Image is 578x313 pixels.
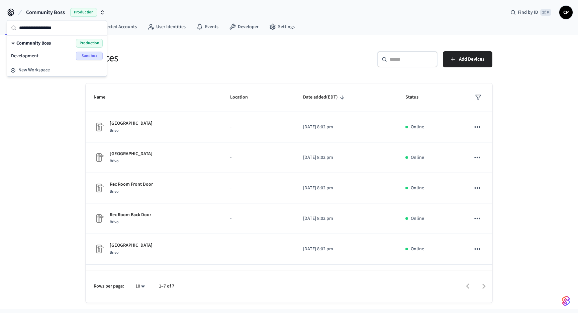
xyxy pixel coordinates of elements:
span: Brivo [110,250,119,255]
span: Brivo [110,128,119,133]
button: CP [559,6,573,19]
img: Placeholder Lock Image [94,183,104,193]
a: Developer [224,21,264,33]
a: Settings [264,21,300,33]
button: Add Devices [443,51,492,67]
p: Online [411,124,424,131]
span: Find by ID [518,9,538,16]
span: Brivo [110,189,119,194]
span: Community Boss [26,8,65,16]
button: New Workspace [8,65,106,76]
p: [GEOGRAPHIC_DATA] [110,120,153,127]
h5: Devices [86,51,285,65]
p: [DATE] 8:02 pm [303,215,389,222]
span: Name [94,92,114,103]
span: Status [405,92,427,103]
p: [DATE] 8:02 pm [303,124,389,131]
p: Online [411,246,424,253]
img: Placeholder Lock Image [94,152,104,163]
p: [DATE] 8:02 pm [303,154,389,161]
p: - [230,124,287,131]
span: Production [70,8,97,17]
p: Rec Room Back Door [110,211,151,218]
span: Community Boss [16,40,51,47]
span: Date added(EDT) [303,92,347,103]
span: ⌘ K [540,9,551,16]
span: Development [11,53,38,59]
p: Online [411,154,424,161]
div: Find by ID⌘ K [505,6,557,18]
p: Rows per page: [94,283,124,290]
a: Connected Accounts [82,21,142,33]
p: [DATE] 8:02 pm [303,246,389,253]
span: New Workspace [18,67,50,74]
p: [GEOGRAPHIC_DATA] [110,242,153,249]
p: - [230,154,287,161]
p: Online [411,185,424,192]
span: Location [230,92,257,103]
img: Placeholder Lock Image [94,122,104,132]
p: 1–7 of 7 [159,283,174,290]
a: User Identities [142,21,191,33]
p: [GEOGRAPHIC_DATA] [110,150,153,158]
p: - [230,185,287,192]
p: - [230,215,287,222]
img: SeamLogoGradient.69752ec5.svg [562,296,570,306]
span: Brivo [110,158,119,164]
span: Sandbox [76,52,103,60]
p: [DATE] 8:02 pm [303,185,389,192]
div: Suggestions [7,36,107,64]
p: Rec Room Front Door [110,181,153,188]
span: Add Devices [459,55,484,64]
span: CP [560,6,572,18]
span: Brivo [110,219,119,225]
img: Placeholder Lock Image [94,213,104,224]
div: 10 [132,281,148,291]
p: Online [411,215,424,222]
span: Production [76,39,103,48]
p: - [230,246,287,253]
a: Devices [1,21,36,33]
a: Events [191,21,224,33]
img: Placeholder Lock Image [94,244,104,254]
